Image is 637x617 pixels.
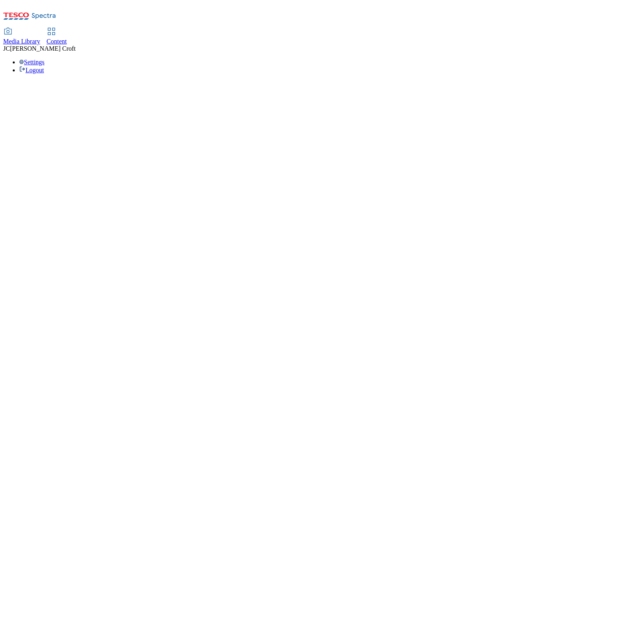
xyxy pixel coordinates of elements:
[47,28,67,45] a: Content
[47,38,67,45] span: Content
[3,45,10,52] span: JC
[10,45,76,52] span: [PERSON_NAME] Croft
[3,38,40,45] span: Media Library
[19,67,44,73] a: Logout
[19,59,45,65] a: Settings
[3,28,40,45] a: Media Library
